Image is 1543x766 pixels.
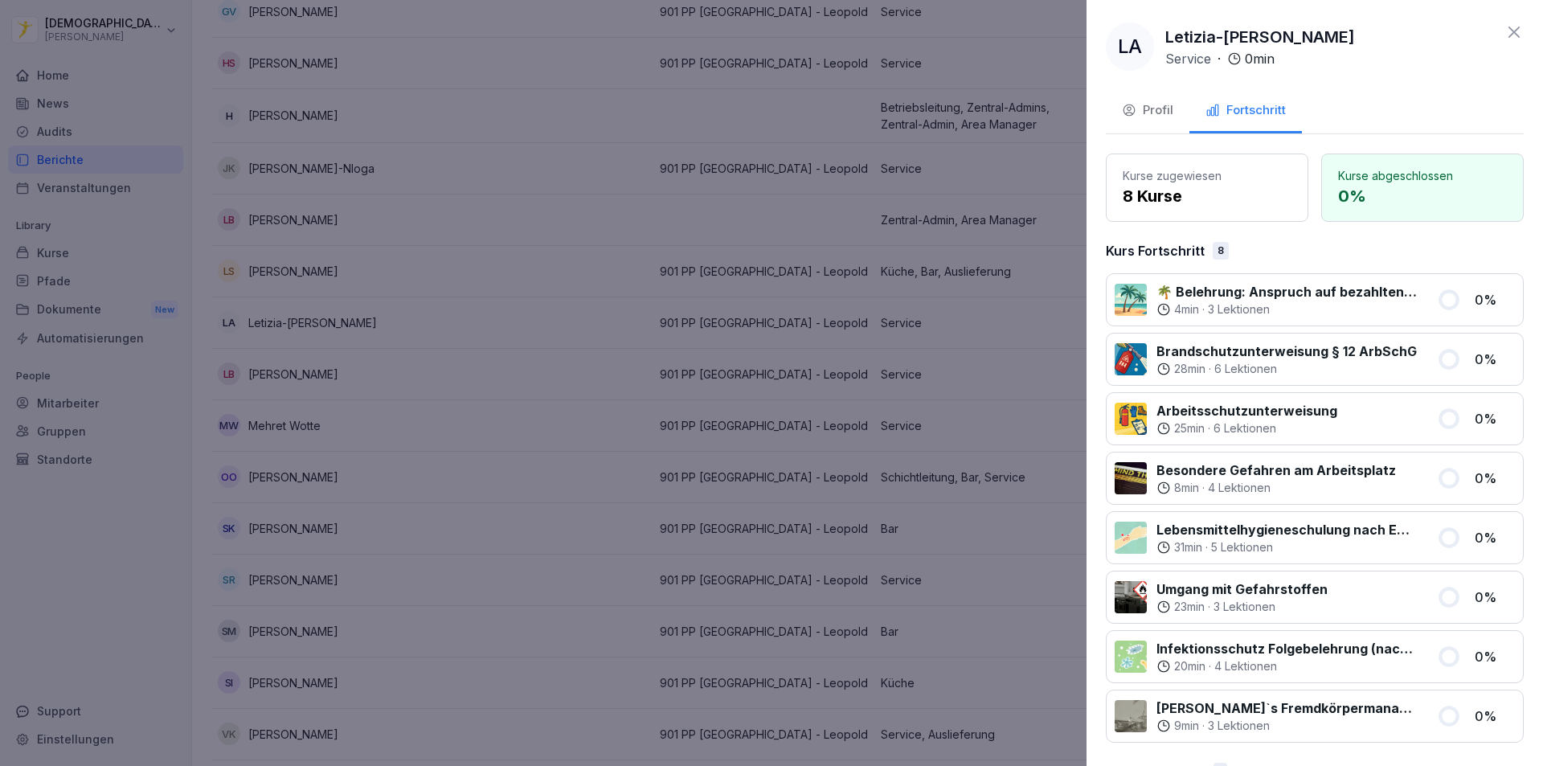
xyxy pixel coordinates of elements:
p: Infektionsschutz Folgebelehrung (nach §43 IfSG) [1156,639,1418,658]
div: · [1156,480,1396,496]
div: · [1156,718,1418,734]
p: Umgang mit Gefahrstoffen [1156,580,1328,599]
p: Kurse abgeschlossen [1338,167,1507,184]
p: 6 Lektionen [1214,361,1277,377]
p: 0 % [1475,707,1515,726]
p: 4 min [1174,301,1199,317]
p: 4 Lektionen [1214,658,1277,674]
p: 5 Lektionen [1211,539,1273,555]
p: 6 Lektionen [1214,420,1276,436]
div: LA [1106,23,1154,71]
div: · [1156,420,1337,436]
div: · [1165,49,1275,68]
div: · [1156,361,1417,377]
div: · [1156,539,1418,555]
p: 🌴 Belehrung: Anspruch auf bezahlten Erholungsurlaub und [PERSON_NAME] [1156,282,1418,301]
div: Fortschritt [1205,101,1286,120]
p: 25 min [1174,420,1205,436]
p: 0 % [1338,184,1507,208]
p: 0 min [1245,49,1275,68]
p: 3 Lektionen [1208,301,1270,317]
p: 31 min [1174,539,1202,555]
button: Profil [1106,90,1189,133]
p: 3 Lektionen [1214,599,1275,615]
p: Besondere Gefahren am Arbeitsplatz [1156,461,1396,480]
p: Letizia-[PERSON_NAME] [1165,25,1355,49]
p: 20 min [1174,658,1205,674]
div: · [1156,658,1418,674]
div: · [1156,301,1418,317]
p: 0 % [1475,350,1515,369]
p: 0 % [1475,409,1515,428]
p: Service [1165,49,1211,68]
p: Kurse zugewiesen [1123,167,1291,184]
p: 4 Lektionen [1208,480,1271,496]
p: 0 % [1475,469,1515,488]
div: 8 [1213,242,1229,260]
p: 8 min [1174,480,1199,496]
p: Brandschutzunterweisung § 12 ArbSchG [1156,342,1417,361]
p: 28 min [1174,361,1205,377]
p: Arbeitsschutzunterweisung [1156,401,1337,420]
p: [PERSON_NAME]`s Fremdkörpermanagement [1156,698,1418,718]
p: 0 % [1475,647,1515,666]
p: Lebensmittelhygieneschulung nach EU-Verordnung (EG) Nr. 852 / 2004 [1156,520,1418,539]
div: Profil [1122,101,1173,120]
div: · [1156,599,1328,615]
p: 9 min [1174,718,1199,734]
p: 3 Lektionen [1208,718,1270,734]
p: 8 Kurse [1123,184,1291,208]
p: 0 % [1475,528,1515,547]
p: 23 min [1174,599,1205,615]
p: Kurs Fortschritt [1106,241,1205,260]
button: Fortschritt [1189,90,1302,133]
p: 0 % [1475,290,1515,309]
p: 0 % [1475,588,1515,607]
